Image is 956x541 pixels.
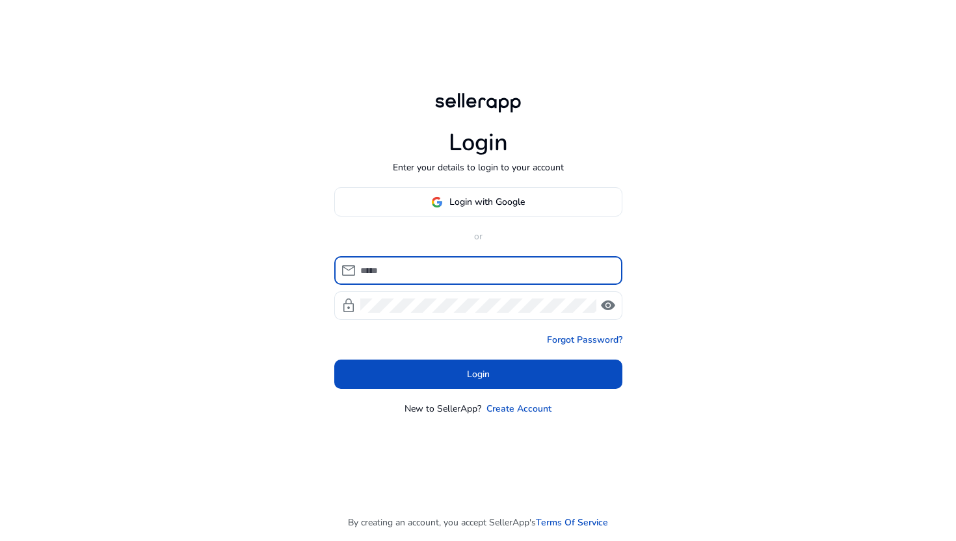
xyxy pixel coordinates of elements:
button: Login [334,360,622,389]
span: visibility [600,298,616,313]
span: lock [341,298,356,313]
span: Login with Google [449,195,525,209]
button: Login with Google [334,187,622,217]
h1: Login [449,129,508,157]
p: Enter your details to login to your account [393,161,564,174]
a: Forgot Password? [547,333,622,347]
a: Terms Of Service [536,516,608,529]
p: New to SellerApp? [405,402,481,416]
a: Create Account [486,402,551,416]
img: google-logo.svg [431,196,443,208]
span: mail [341,263,356,278]
span: Login [467,367,490,381]
p: or [334,230,622,243]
